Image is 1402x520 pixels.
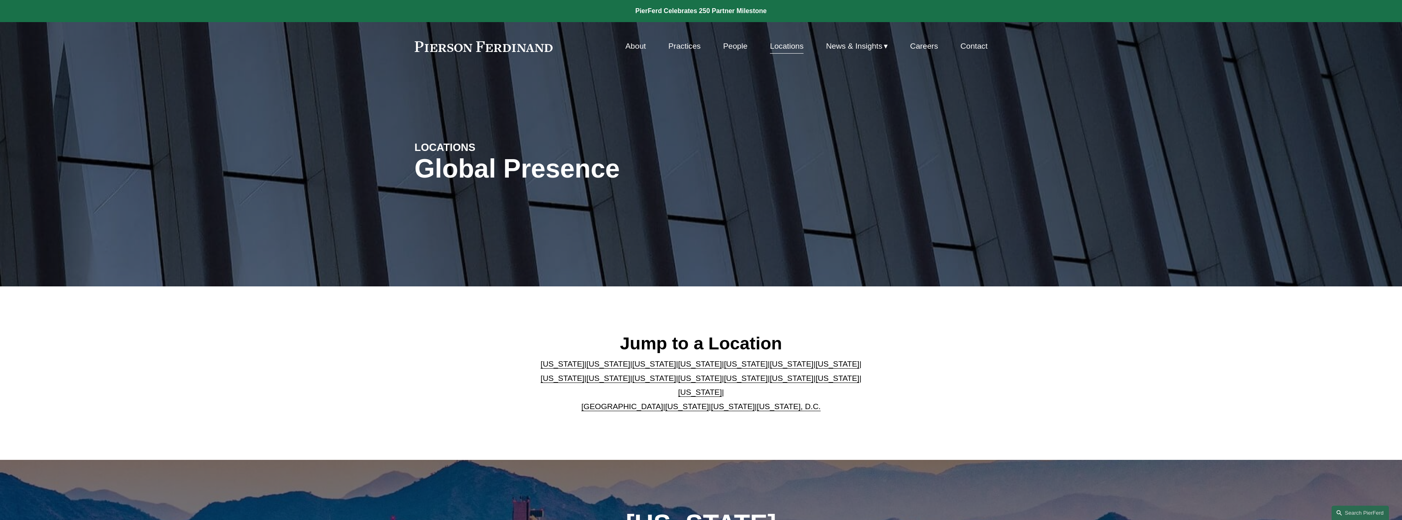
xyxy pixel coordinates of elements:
h4: LOCATIONS [415,141,558,154]
a: [US_STATE] [632,360,676,368]
a: People [723,38,747,54]
a: [US_STATE] [678,388,722,396]
a: [US_STATE] [770,360,813,368]
a: folder dropdown [826,38,888,54]
h1: Global Presence [415,154,797,184]
a: [US_STATE] [724,360,768,368]
a: [US_STATE] [815,360,859,368]
a: [US_STATE] [815,374,859,383]
a: Practices [668,38,701,54]
a: [GEOGRAPHIC_DATA] [581,402,663,411]
a: [US_STATE] [711,402,755,411]
a: [US_STATE] [724,374,768,383]
a: [US_STATE] [678,374,722,383]
a: Careers [910,38,938,54]
a: [US_STATE] [665,402,709,411]
a: [US_STATE] [587,360,630,368]
h2: Jump to a Location [534,333,868,354]
a: Search this site [1332,506,1389,520]
a: [US_STATE], D.C. [757,402,821,411]
p: | | | | | | | | | | | | | | | | | | [534,357,868,414]
a: [US_STATE] [587,374,630,383]
a: [US_STATE] [541,360,585,368]
a: [US_STATE] [770,374,813,383]
a: Locations [770,38,804,54]
span: News & Insights [826,39,883,54]
a: Contact [960,38,987,54]
a: About [625,38,646,54]
a: [US_STATE] [632,374,676,383]
a: [US_STATE] [541,374,585,383]
a: [US_STATE] [678,360,722,368]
